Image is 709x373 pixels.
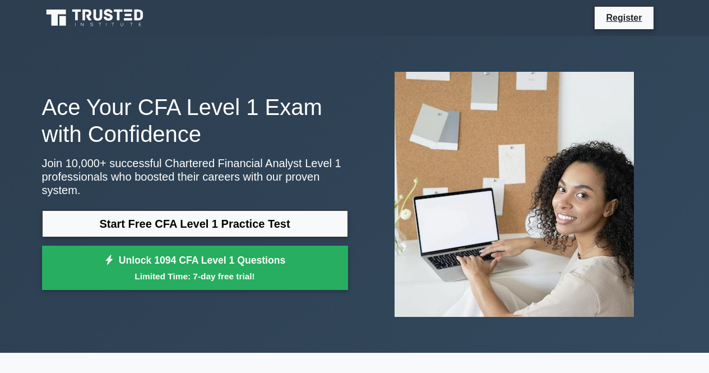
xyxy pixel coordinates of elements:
a: Unlock 1094 CFA Level 1 QuestionsLimited Time: 7-day free trial! [42,246,348,291]
small: Limited Time: 7-day free trial! [56,270,334,283]
h1: Ace Your CFA Level 1 Exam with Confidence [42,94,348,148]
a: Start Free CFA Level 1 Practice Test [42,210,348,237]
p: Join 10,000+ successful Chartered Financial Analyst Level 1 professionals who boosted their caree... [42,156,348,197]
a: Register [599,11,648,25]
